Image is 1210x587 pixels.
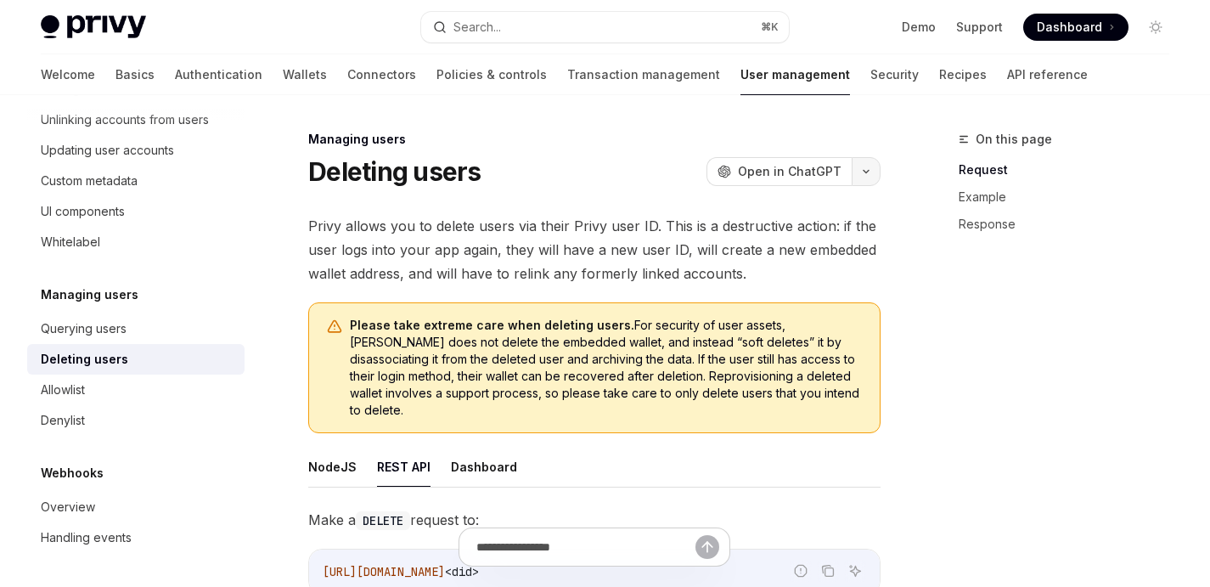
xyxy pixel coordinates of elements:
[41,232,100,252] div: Whitelabel
[902,19,936,36] a: Demo
[41,171,138,191] div: Custom metadata
[959,156,1183,183] a: Request
[41,319,127,339] div: Querying users
[27,313,245,344] a: Querying users
[959,183,1183,211] a: Example
[567,54,720,95] a: Transaction management
[41,285,138,305] h5: Managing users
[27,375,245,405] a: Allowlist
[706,157,852,186] button: Open in ChatGPT
[308,156,481,187] h1: Deleting users
[308,447,357,487] button: NodeJS
[939,54,987,95] a: Recipes
[308,508,881,532] span: Make a request to:
[350,317,863,419] span: For security of user assets, [PERSON_NAME] does not delete the embedded wallet, and instead “soft...
[27,135,245,166] a: Updating user accounts
[27,227,245,257] a: Whitelabel
[27,492,245,522] a: Overview
[308,214,881,285] span: Privy allows you to delete users via their Privy user ID. This is a destructive action: if the us...
[326,319,343,336] svg: Warning
[175,54,262,95] a: Authentication
[740,54,850,95] a: User management
[27,166,245,196] a: Custom metadata
[41,497,95,517] div: Overview
[356,511,410,530] code: DELETE
[347,54,416,95] a: Connectors
[41,463,104,483] h5: Webhooks
[27,522,245,553] a: Handling events
[350,318,634,332] strong: Please take extreme care when deleting users.
[738,163,841,180] span: Open in ChatGPT
[41,140,174,161] div: Updating user accounts
[1037,19,1102,36] span: Dashboard
[1023,14,1128,41] a: Dashboard
[41,410,85,431] div: Denylist
[761,20,779,34] span: ⌘ K
[695,535,719,559] button: Send message
[115,54,155,95] a: Basics
[870,54,919,95] a: Security
[27,344,245,375] a: Deleting users
[41,349,128,370] div: Deleting users
[27,405,245,436] a: Denylist
[1142,14,1169,41] button: Toggle dark mode
[41,528,132,548] div: Handling events
[41,380,85,400] div: Allowlist
[421,12,788,42] button: Search...⌘K
[27,196,245,227] a: UI components
[1007,54,1088,95] a: API reference
[453,17,501,37] div: Search...
[377,447,431,487] button: REST API
[283,54,327,95] a: Wallets
[41,54,95,95] a: Welcome
[41,201,125,222] div: UI components
[451,447,517,487] button: Dashboard
[956,19,1003,36] a: Support
[308,131,881,148] div: Managing users
[976,129,1052,150] span: On this page
[959,211,1183,238] a: Response
[41,15,146,39] img: light logo
[436,54,547,95] a: Policies & controls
